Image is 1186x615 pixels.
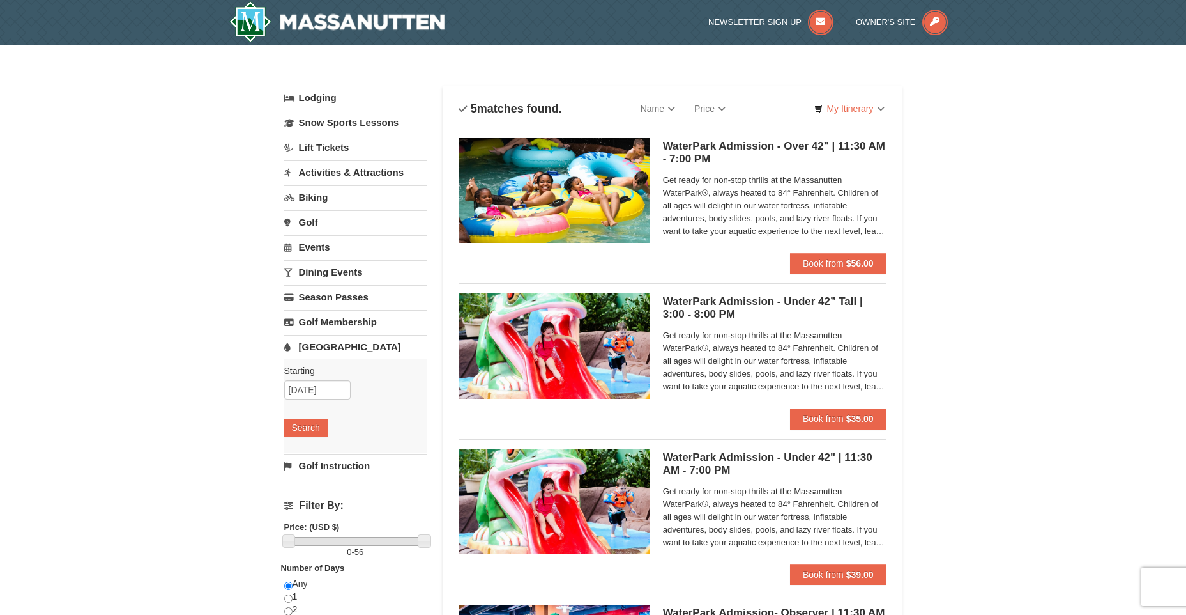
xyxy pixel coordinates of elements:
[846,414,874,424] strong: $35.00
[631,96,685,121] a: Name
[284,335,427,359] a: [GEOGRAPHIC_DATA]
[284,160,427,184] a: Activities & Attractions
[459,102,562,115] h4: matches found.
[284,260,427,284] a: Dining Events
[229,1,445,42] img: Massanutten Resort Logo
[663,174,886,238] span: Get ready for non-stop thrills at the Massanutten WaterPark®, always heated to 84° Fahrenheit. Ch...
[803,570,844,580] span: Book from
[708,17,833,27] a: Newsletter Sign Up
[281,563,345,573] strong: Number of Days
[663,140,886,166] h5: WaterPark Admission - Over 42" | 11:30 AM - 7:00 PM
[790,409,886,429] button: Book from $35.00
[459,449,650,554] img: 6619917-1570-0b90b492.jpg
[284,500,427,511] h4: Filter By:
[354,547,363,557] span: 56
[663,329,886,393] span: Get ready for non-stop thrills at the Massanutten WaterPark®, always heated to 84° Fahrenheit. Ch...
[856,17,916,27] span: Owner's Site
[284,235,427,259] a: Events
[284,210,427,234] a: Golf
[284,522,340,532] strong: Price: (USD $)
[284,310,427,334] a: Golf Membership
[856,17,948,27] a: Owner's Site
[803,414,844,424] span: Book from
[663,295,886,321] h5: WaterPark Admission - Under 42” Tall | 3:00 - 8:00 PM
[790,253,886,274] button: Book from $56.00
[284,419,328,437] button: Search
[284,136,427,159] a: Lift Tickets
[459,138,650,243] img: 6619917-1560-394ba125.jpg
[284,185,427,209] a: Biking
[846,570,874,580] strong: $39.00
[284,546,427,559] label: -
[663,451,886,477] h5: WaterPark Admission - Under 42" | 11:30 AM - 7:00 PM
[803,258,844,269] span: Book from
[284,364,417,377] label: Starting
[284,285,427,309] a: Season Passes
[284,454,427,478] a: Golf Instruction
[284,86,427,109] a: Lodging
[685,96,735,121] a: Price
[663,485,886,549] span: Get ready for non-stop thrills at the Massanutten WaterPark®, always heated to 84° Fahrenheit. Ch...
[471,102,477,115] span: 5
[708,17,802,27] span: Newsletter Sign Up
[790,564,886,585] button: Book from $39.00
[846,258,874,269] strong: $56.00
[806,99,892,118] a: My Itinerary
[284,111,427,134] a: Snow Sports Lessons
[459,293,650,398] img: 6619917-1391-b04490f2.jpg
[229,1,445,42] a: Massanutten Resort
[347,547,351,557] span: 0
